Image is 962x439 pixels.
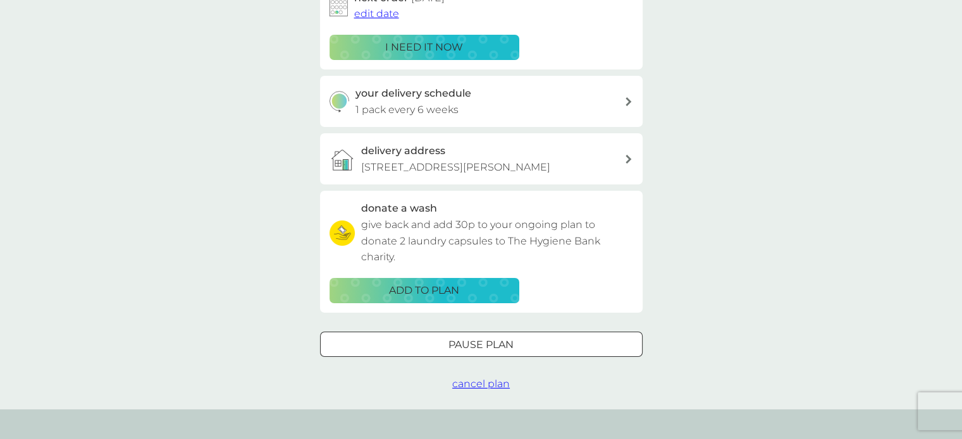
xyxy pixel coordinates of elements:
button: cancel plan [452,376,510,392]
span: cancel plan [452,378,510,390]
span: edit date [354,8,399,20]
p: 1 pack every 6 weeks [355,102,459,118]
button: ADD TO PLAN [330,278,519,303]
h3: your delivery schedule [355,85,471,102]
p: [STREET_ADDRESS][PERSON_NAME] [361,159,550,176]
h3: delivery address [361,143,445,159]
button: your delivery schedule1 pack every 6 weeks [320,76,643,127]
h3: donate a wash [361,200,437,217]
button: edit date [354,6,399,22]
button: Pause plan [320,332,643,357]
p: i need it now [385,39,463,56]
button: i need it now [330,35,519,60]
a: delivery address[STREET_ADDRESS][PERSON_NAME] [320,133,643,184]
p: give back and add 30p to your ongoing plan to donate 2 laundry capsules to The Hygiene Bank charity. [361,217,633,265]
p: ADD TO PLAN [389,282,459,299]
p: Pause plan [448,337,514,353]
